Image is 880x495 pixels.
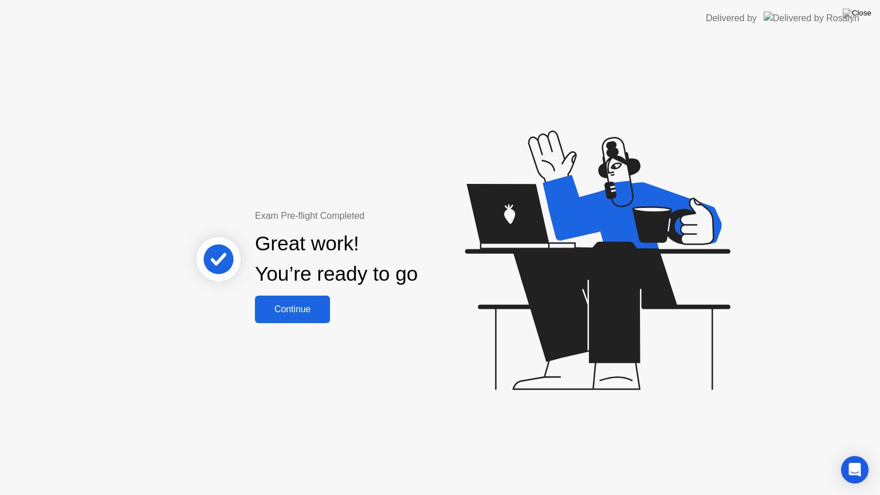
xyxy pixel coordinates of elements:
[843,9,871,18] img: Close
[255,209,492,223] div: Exam Pre-flight Completed
[764,11,859,25] img: Delivered by Rosalyn
[255,229,418,289] div: Great work! You’re ready to go
[706,11,757,25] div: Delivered by
[255,296,330,323] button: Continue
[841,456,869,484] div: Open Intercom Messenger
[258,304,327,315] div: Continue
